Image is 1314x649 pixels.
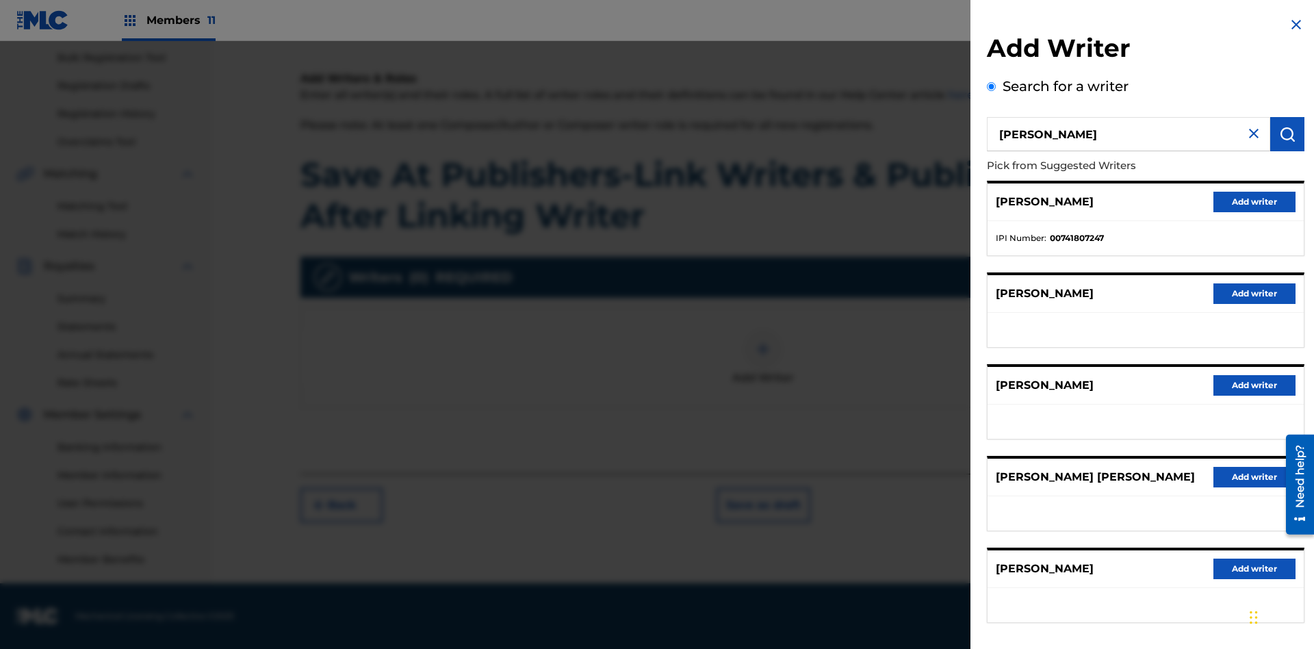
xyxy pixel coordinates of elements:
[987,33,1304,68] h2: Add Writer
[122,12,138,29] img: Top Rightsholders
[1213,559,1296,579] button: Add writer
[1250,597,1258,638] div: Drag
[1213,192,1296,212] button: Add writer
[987,117,1270,151] input: Search writer's name or IPI Number
[996,194,1094,210] p: [PERSON_NAME]
[1213,375,1296,396] button: Add writer
[996,561,1094,577] p: [PERSON_NAME]
[987,151,1226,181] p: Pick from Suggested Writers
[1213,467,1296,487] button: Add writer
[1279,126,1296,142] img: Search Works
[16,10,69,30] img: MLC Logo
[996,232,1046,244] span: IPI Number :
[1246,125,1262,142] img: close
[996,285,1094,302] p: [PERSON_NAME]
[146,12,216,28] span: Members
[1276,429,1314,542] iframe: Resource Center
[1003,78,1129,94] label: Search for a writer
[996,377,1094,394] p: [PERSON_NAME]
[996,469,1195,485] p: [PERSON_NAME] [PERSON_NAME]
[1050,232,1104,244] strong: 00741807247
[1213,283,1296,304] button: Add writer
[207,14,216,27] span: 11
[1246,583,1314,649] iframe: Chat Widget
